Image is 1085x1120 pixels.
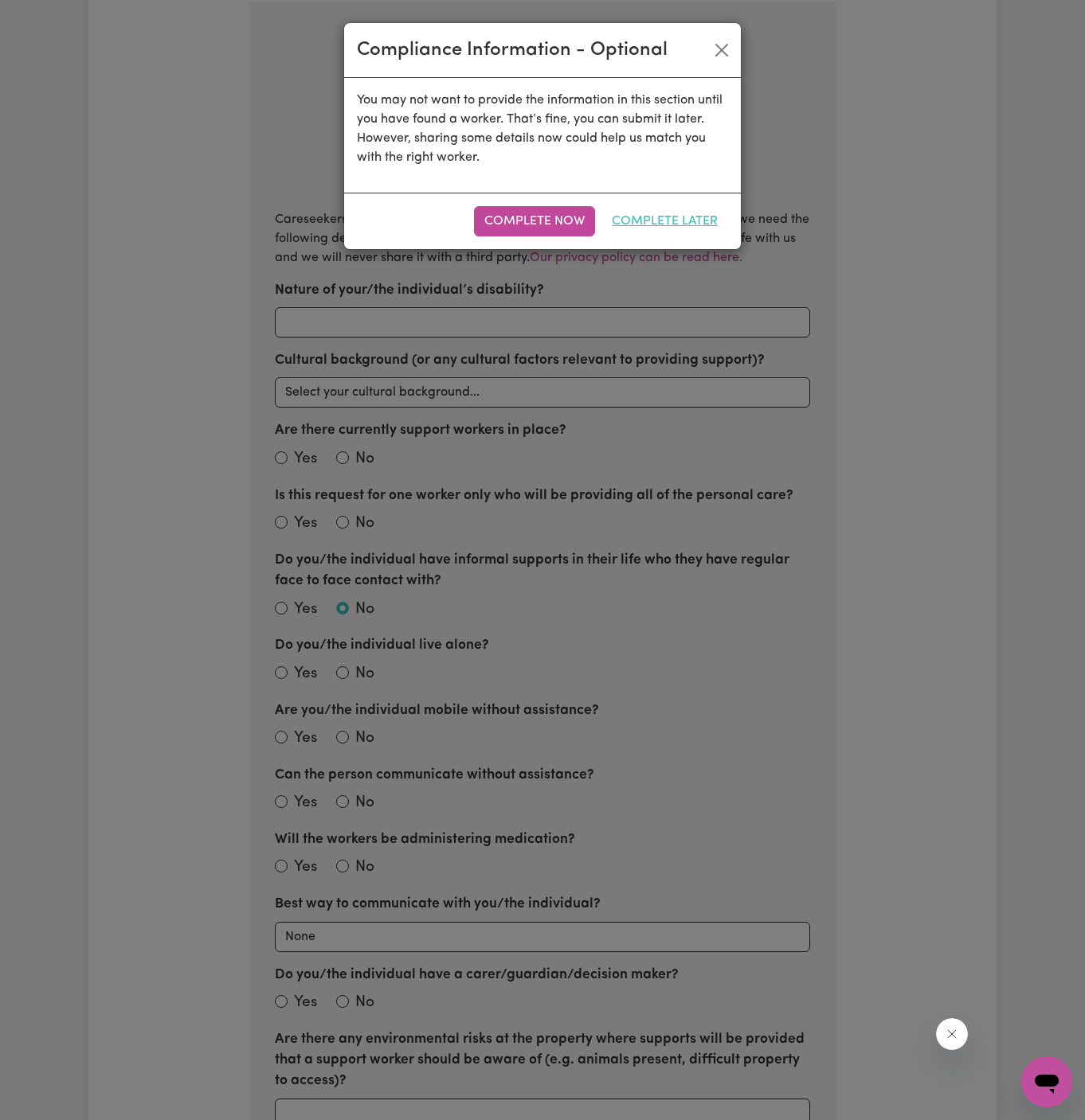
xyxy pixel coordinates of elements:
div: Compliance Information - Optional [357,36,668,64]
iframe: Button to launch messaging window [1021,1056,1072,1107]
button: Complete Now [474,206,595,236]
iframe: Close message [936,1018,968,1050]
button: Close [709,37,734,63]
p: You may not want to provide the information in this section until you have found a worker. That’s... [357,91,728,167]
button: Complete Later [601,206,728,236]
span: Need any help? [10,11,96,24]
